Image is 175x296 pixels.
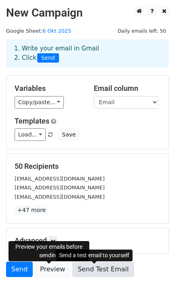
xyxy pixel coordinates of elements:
[15,185,105,191] small: [EMAIL_ADDRESS][DOMAIN_NAME]
[72,262,134,277] a: Send Test Email
[58,128,79,141] button: Save
[135,257,175,296] iframe: Chat Widget
[6,6,169,20] h2: New Campaign
[15,176,105,182] small: [EMAIL_ADDRESS][DOMAIN_NAME]
[15,128,46,141] a: Load...
[15,194,105,200] small: [EMAIL_ADDRESS][DOMAIN_NAME]
[8,241,89,261] div: Preview your emails before sending
[15,162,160,171] h5: 50 Recipients
[15,117,49,125] a: Templates
[35,262,70,277] a: Preview
[94,84,161,93] h5: Email column
[56,250,133,261] div: Send a test email to yourself
[15,96,64,109] a: Copy/paste...
[8,44,167,63] div: 1. Write your email in Gmail 2. Click
[42,28,71,34] a: 6 Okt 2025
[6,262,33,277] a: Send
[37,53,59,63] span: Send
[15,236,160,245] h5: Advanced
[115,28,169,34] a: Daily emails left: 50
[15,84,82,93] h5: Variables
[15,205,48,215] a: +47 more
[6,28,71,34] small: Google Sheet:
[115,27,169,36] span: Daily emails left: 50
